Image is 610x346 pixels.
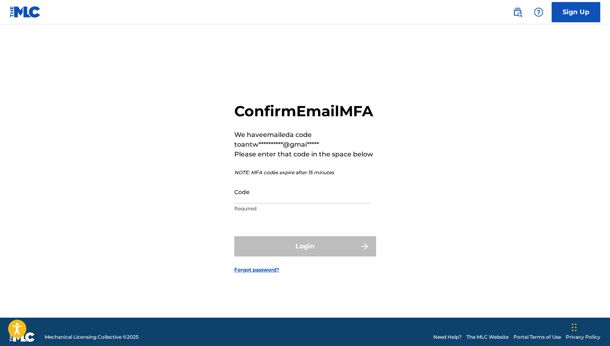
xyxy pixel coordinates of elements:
[569,307,610,346] iframe: Chat Widget
[45,333,139,341] span: Mechanical Licensing Collective © 2025
[467,333,509,341] a: The MLC Website
[534,7,544,17] img: help
[433,333,462,341] a: Need Help?
[234,150,376,159] p: Please enter that code in the space below
[514,333,561,341] a: Portal Terms of Use
[234,169,376,176] p: NOTE: MFA codes expire after 15 minutes
[566,333,600,341] a: Privacy Policy
[552,2,600,22] a: Sign Up
[10,6,41,18] img: MLC Logo
[234,205,371,212] p: Required
[531,4,547,20] div: Help
[10,332,35,342] img: logo
[572,315,577,340] div: Drag
[509,4,526,20] a: Public Search
[234,266,279,273] a: Forgot password?
[513,7,522,17] img: search
[234,102,376,120] h2: Confirm Email MFA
